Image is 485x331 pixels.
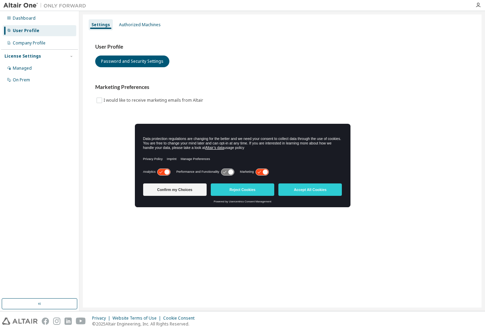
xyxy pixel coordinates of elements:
[95,43,469,50] h3: User Profile
[95,56,169,67] button: Password and Security Settings
[65,318,72,325] img: linkedin.svg
[119,22,161,28] div: Authorized Machines
[163,315,199,321] div: Cookie Consent
[4,53,41,59] div: License Settings
[13,28,39,33] div: User Profile
[95,84,469,91] h3: Marketing Preferences
[42,318,49,325] img: facebook.svg
[92,315,112,321] div: Privacy
[13,77,30,83] div: On Prem
[91,22,110,28] div: Settings
[13,16,36,21] div: Dashboard
[103,96,205,104] label: I would like to receive marketing emails from Altair
[3,2,90,9] img: Altair One
[53,318,60,325] img: instagram.svg
[92,321,199,327] p: © 2025 Altair Engineering, Inc. All Rights Reserved.
[112,315,163,321] div: Website Terms of Use
[2,318,38,325] img: altair_logo.svg
[13,66,32,71] div: Managed
[76,318,86,325] img: youtube.svg
[13,40,46,46] div: Company Profile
